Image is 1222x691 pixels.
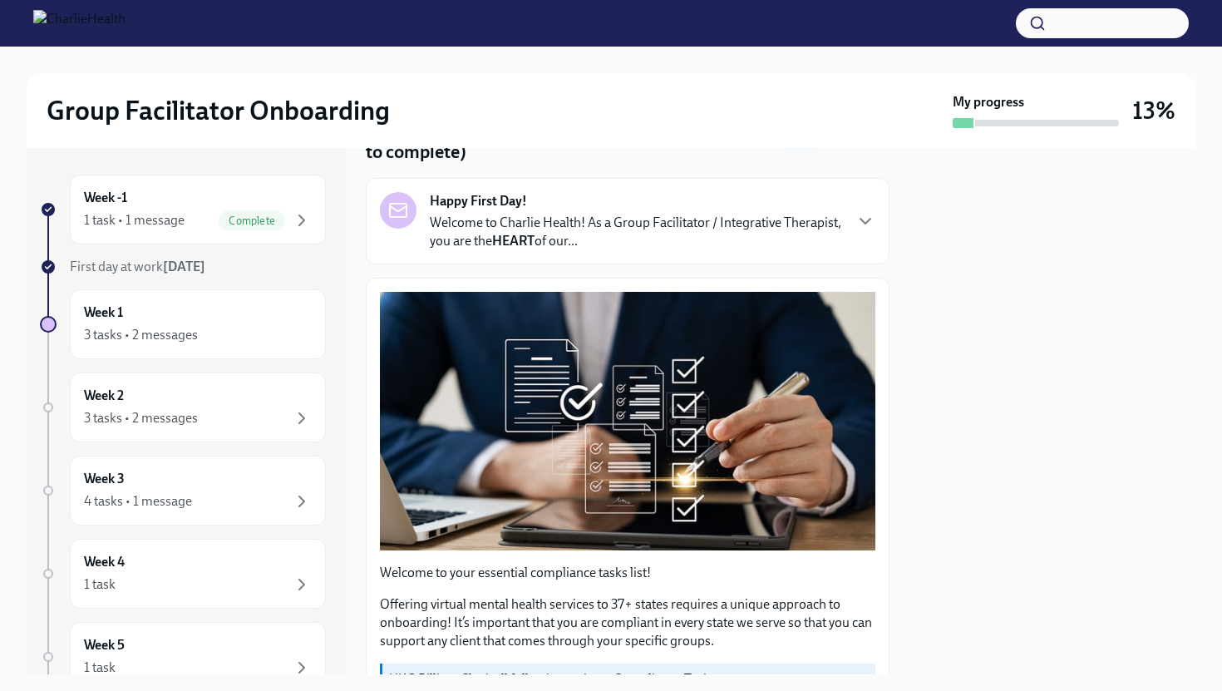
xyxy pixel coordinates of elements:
[40,539,326,609] a: Week 41 task
[84,387,124,405] h6: Week 2
[84,189,127,207] h6: Week -1
[40,289,326,359] a: Week 13 tasks • 2 messages
[380,292,875,550] button: Zoom image
[40,175,326,244] a: Week -11 task • 1 messageComplete
[430,214,842,250] p: Welcome to Charlie Health! As a Group Facilitator / Integrative Therapist, you are the of our...
[84,575,116,594] div: 1 task
[84,326,198,344] div: 3 tasks • 2 messages
[163,259,205,274] strong: [DATE]
[84,211,185,230] div: 1 task • 1 message
[389,670,869,689] p: UKG Billing: Clock all following tasks as Compliance Tasks
[84,553,125,571] h6: Week 4
[70,259,205,274] span: First day at work
[380,595,875,650] p: Offering virtual mental health services to 37+ states requires a unique approach to onboarding! I...
[953,93,1024,111] strong: My progress
[33,10,126,37] img: CharlieHealth
[84,492,192,511] div: 4 tasks • 1 message
[47,94,390,127] h2: Group Facilitator Onboarding
[84,659,116,677] div: 1 task
[380,564,875,582] p: Welcome to your essential compliance tasks list!
[40,456,326,526] a: Week 34 tasks • 1 message
[492,233,535,249] strong: HEART
[84,304,123,322] h6: Week 1
[84,470,125,488] h6: Week 3
[1132,96,1175,126] h3: 13%
[430,192,527,210] strong: Happy First Day!
[40,373,326,442] a: Week 23 tasks • 2 messages
[84,409,198,427] div: 3 tasks • 2 messages
[40,258,326,276] a: First day at work[DATE]
[84,636,125,654] h6: Week 5
[219,215,285,227] span: Complete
